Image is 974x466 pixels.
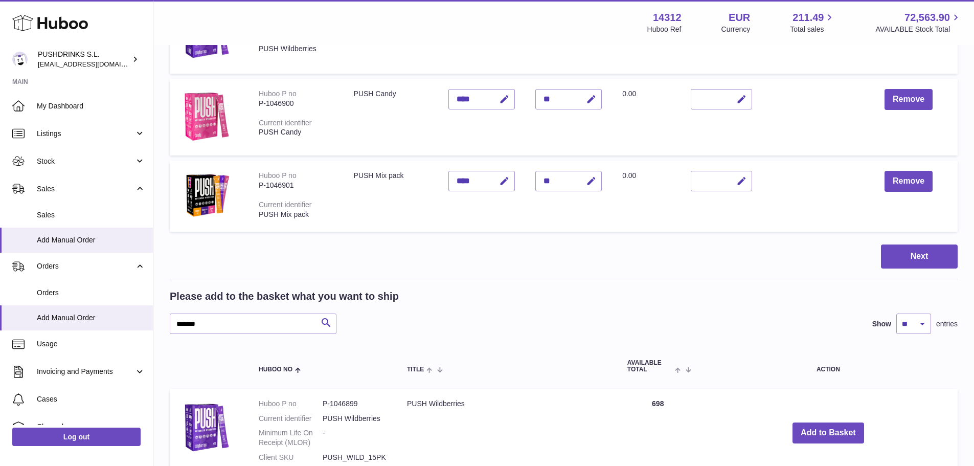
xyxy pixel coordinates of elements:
td: PUSH Candy [344,79,439,156]
div: PUSHDRINKS S.L. [38,50,130,69]
span: 72,563.90 [904,11,950,25]
div: PUSH Mix pack [259,210,333,219]
dt: Minimum Life On Receipt (MLOR) [259,428,323,448]
h2: Please add to the basket what you want to ship [170,290,399,303]
span: Add Manual Order [37,235,145,245]
span: 0.00 [622,171,636,180]
div: Huboo P no [259,171,297,180]
img: internalAdmin-14312@internal.huboo.com [12,52,28,67]
span: 211.49 [792,11,824,25]
div: Currency [721,25,751,34]
span: My Dashboard [37,101,145,111]
span: Sales [37,210,145,220]
span: Add Manual Order [37,313,145,323]
dt: Client SKU [259,453,323,462]
button: Add to Basket [792,423,864,443]
img: PUSH Wildberries [180,399,231,455]
img: PUSH Mix pack [180,171,231,219]
dd: P-1046899 [323,399,387,409]
span: Orders [37,288,145,298]
span: Total sales [790,25,835,34]
strong: EUR [729,11,750,25]
span: Title [407,366,424,373]
span: Huboo no [259,366,292,373]
strong: 14312 [653,11,682,25]
span: Orders [37,261,134,271]
button: Next [881,245,958,269]
div: Huboo Ref [647,25,682,34]
dd: - [323,428,387,448]
span: entries [936,319,958,329]
div: PUSH Wildberries [259,44,333,54]
dt: Current identifier [259,414,323,424]
span: Cases [37,394,145,404]
img: PUSH Candy [180,89,231,143]
a: 211.49 Total sales [790,11,835,34]
button: Remove [885,89,933,110]
span: AVAILABLE Stock Total [875,25,962,34]
dt: Huboo P no [259,399,323,409]
span: [EMAIL_ADDRESS][DOMAIN_NAME] [38,60,150,68]
div: Huboo P no [259,90,297,98]
span: AVAILABLE Total [627,360,673,373]
span: Usage [37,339,145,349]
td: PUSH Mix pack [344,161,439,232]
button: Remove [885,171,933,192]
span: Stock [37,157,134,166]
dd: PUSH_WILD_15PK [323,453,387,462]
div: PUSH Candy [259,127,333,137]
div: P-1046900 [259,99,333,108]
dd: PUSH Wildberries [323,414,387,424]
th: Action [699,349,958,383]
span: Invoicing and Payments [37,367,134,376]
a: Log out [12,428,141,446]
span: Sales [37,184,134,194]
div: P-1046901 [259,181,333,190]
div: Current identifier [259,201,312,209]
span: Channels [37,422,145,432]
div: Current identifier [259,119,312,127]
a: 72,563.90 AVAILABLE Stock Total [875,11,962,34]
span: Listings [37,129,134,139]
span: 0.00 [622,90,636,98]
label: Show [872,319,891,329]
